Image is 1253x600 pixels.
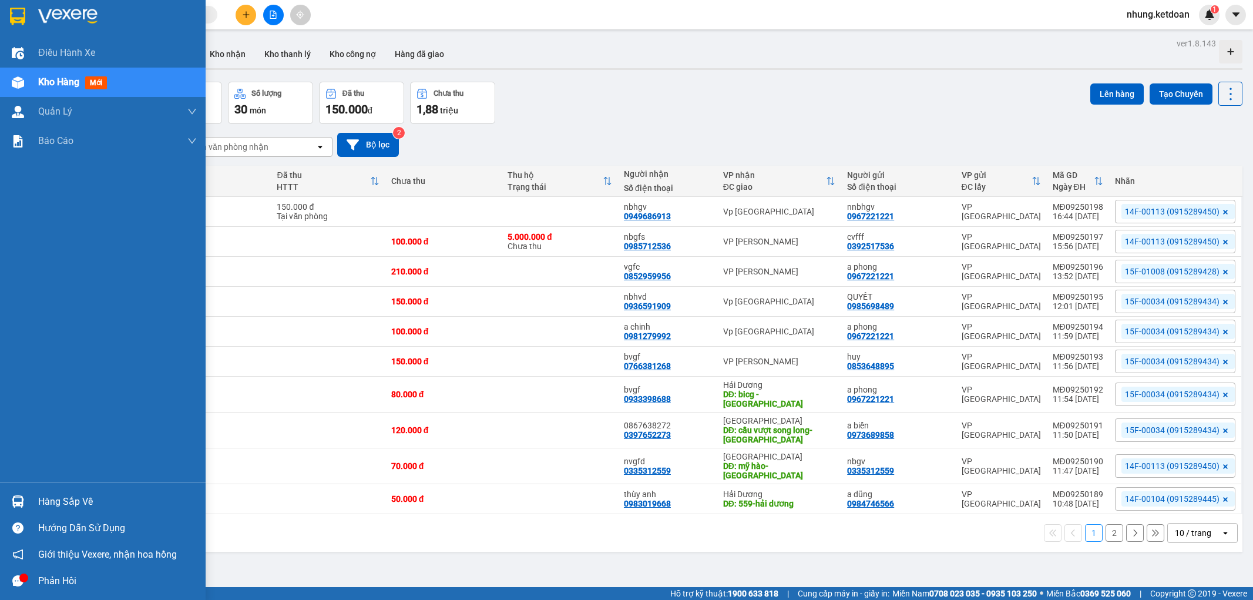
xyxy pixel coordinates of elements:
[167,357,266,366] div: kiện
[624,466,671,475] div: 0335312559
[1053,466,1103,475] div: 11:47 [DATE]
[1231,9,1241,20] span: caret-down
[723,182,826,192] div: ĐC giao
[167,327,266,336] div: thanh
[723,380,835,390] div: Hải Dương
[624,331,671,341] div: 0981279992
[670,587,778,600] span: Hỗ trợ kỹ thuật:
[315,142,325,152] svg: open
[962,385,1041,404] div: VP [GEOGRAPHIC_DATA]
[962,262,1041,281] div: VP [GEOGRAPHIC_DATA]
[277,202,379,212] div: 150.000 đ
[962,322,1041,341] div: VP [GEOGRAPHIC_DATA]
[847,394,894,404] div: 0967221221
[410,82,495,124] button: Chưa thu1,88 triệu
[1090,83,1144,105] button: Lên hàng
[508,232,612,242] div: 5.000.000 đ
[624,499,671,508] div: 0983019668
[434,89,463,98] div: Chưa thu
[502,166,618,197] th: Toggle SortBy
[391,297,496,306] div: 150.000 đ
[728,589,778,598] strong: 1900 633 818
[847,292,949,301] div: QUYẾT
[624,394,671,404] div: 0933398688
[624,183,711,193] div: Số điện thoại
[962,202,1041,221] div: VP [GEOGRAPHIC_DATA]
[1085,524,1103,542] button: 1
[962,170,1032,180] div: VP gửi
[187,136,197,146] span: down
[385,40,454,68] button: Hàng đã giao
[38,519,197,537] div: Hướng dẫn sử dụng
[624,361,671,371] div: 0766381268
[167,170,266,180] div: Tên món
[251,89,281,98] div: Số lượng
[624,202,711,212] div: nbhgv
[723,490,835,499] div: Hải Dương
[847,182,949,192] div: Số điện thoại
[624,262,711,271] div: vgfc
[1211,5,1219,14] sup: 1
[319,82,404,124] button: Đã thu150.000đ
[1221,528,1230,538] svg: open
[12,575,23,586] span: message
[847,232,949,242] div: cvfff
[723,425,835,444] div: DĐ: cầu vượt song long-hưng yên
[508,232,612,251] div: Chưa thu
[892,587,1037,600] span: Miền Nam
[847,466,894,475] div: 0335312559
[38,133,73,148] span: Báo cáo
[1219,40,1242,63] div: Tạo kho hàng mới
[1125,236,1220,247] span: 14F-00113 (0915289450)
[10,8,25,25] img: logo-vxr
[624,430,671,440] div: 0397652273
[1053,182,1094,192] div: Ngày ĐH
[393,127,405,139] sup: 2
[391,390,496,399] div: 80.000 đ
[12,76,24,89] img: warehouse-icon
[723,237,835,246] div: VP [PERSON_NAME]
[325,102,368,116] span: 150.000
[624,292,711,301] div: nbhvd
[167,390,266,399] div: thanh
[12,106,24,118] img: warehouse-icon
[723,416,835,425] div: [GEOGRAPHIC_DATA]
[416,102,438,116] span: 1,88
[391,176,496,186] div: Chưa thu
[723,390,835,408] div: DĐ: bicg -hải dương
[38,45,95,60] span: Điều hành xe
[624,421,711,430] div: 0867638272
[1106,524,1123,542] button: 2
[277,182,369,192] div: HTTT
[1053,202,1103,212] div: MĐ09250198
[12,549,23,560] span: notification
[1115,176,1235,186] div: Nhãn
[269,11,277,19] span: file-add
[1053,292,1103,301] div: MĐ09250195
[12,522,23,534] span: question-circle
[929,589,1037,598] strong: 0708 023 035 - 0935 103 250
[1125,389,1220,400] span: 15F-00034 (0915289434)
[1053,352,1103,361] div: MĐ09250193
[342,89,364,98] div: Đã thu
[1212,5,1217,14] span: 1
[391,237,496,246] div: 100.000 đ
[337,133,399,157] button: Bộ lọc
[167,461,266,471] div: tải
[277,170,369,180] div: Đã thu
[1053,242,1103,251] div: 15:56 [DATE]
[187,141,268,153] div: Chọn văn phòng nhận
[85,76,107,89] span: mới
[847,331,894,341] div: 0967221221
[847,262,949,271] div: a phong
[624,301,671,311] div: 0936591909
[624,490,711,499] div: thùy anh
[723,327,835,336] div: Vp [GEOGRAPHIC_DATA]
[717,166,841,197] th: Toggle SortBy
[962,490,1041,508] div: VP [GEOGRAPHIC_DATA]
[1150,83,1212,105] button: Tạo Chuyến
[723,461,835,480] div: DĐ: mỹ hào-hưng yên
[391,425,496,435] div: 120.000 đ
[1080,589,1131,598] strong: 0369 525 060
[1053,430,1103,440] div: 11:50 [DATE]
